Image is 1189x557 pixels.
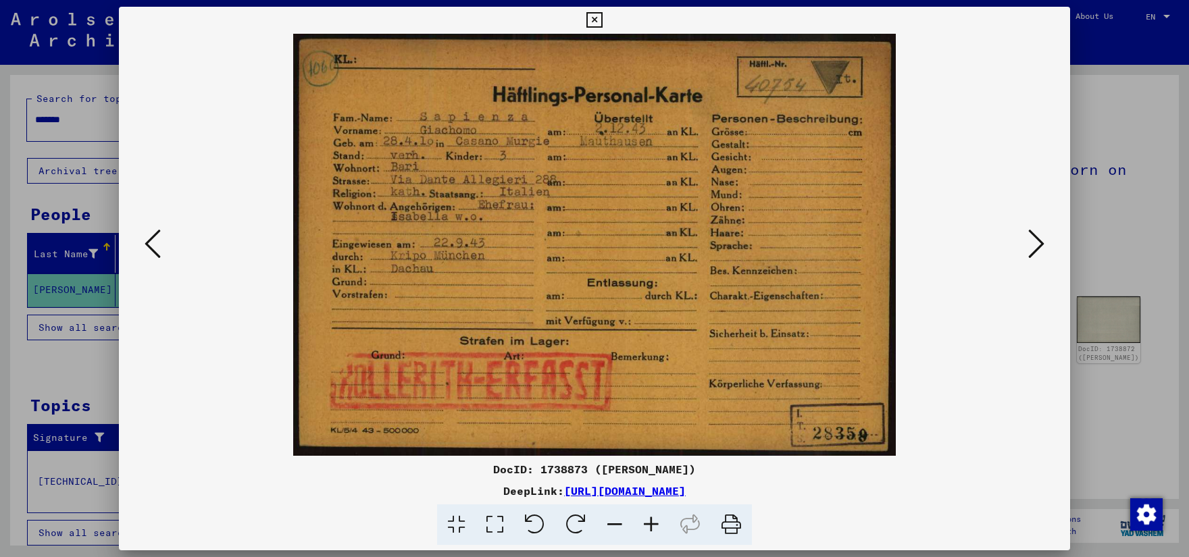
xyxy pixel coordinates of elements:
[1130,498,1163,531] img: Change consent
[165,34,1024,456] img: 001.jpg
[564,484,686,498] a: [URL][DOMAIN_NAME]
[1130,498,1162,530] div: Change consent
[119,483,1070,499] div: DeepLink:
[119,461,1070,477] div: DocID: 1738873 ([PERSON_NAME])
